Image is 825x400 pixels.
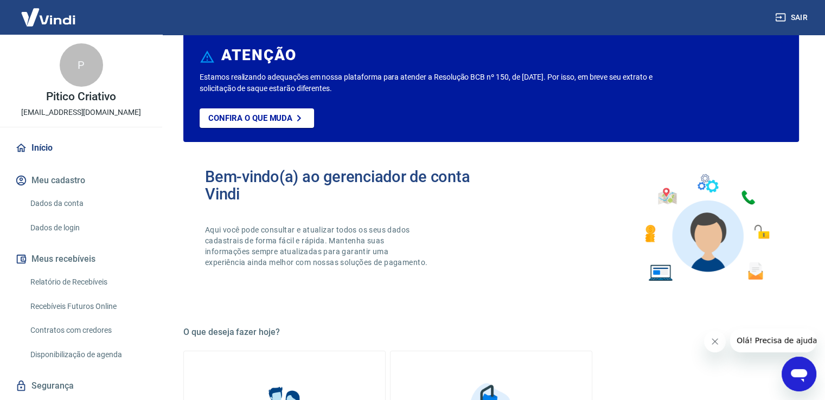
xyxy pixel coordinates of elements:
[26,319,149,341] a: Contratos com credores
[46,91,116,102] p: Pitico Criativo
[13,374,149,398] a: Segurança
[773,8,812,28] button: Sair
[221,50,297,61] h6: ATENÇÃO
[782,357,816,391] iframe: Botão para abrir a janela de mensagens
[60,43,103,87] div: P
[13,247,149,271] button: Meus recebíveis
[21,107,141,118] p: [EMAIL_ADDRESS][DOMAIN_NAME]
[208,113,292,123] p: Confira o que muda
[13,136,149,160] a: Início
[26,192,149,215] a: Dados da conta
[26,271,149,293] a: Relatório de Recebíveis
[704,331,726,352] iframe: Fechar mensagem
[205,224,430,268] p: Aqui você pode consultar e atualizar todos os seus dados cadastrais de forma fácil e rápida. Mant...
[13,169,149,192] button: Meu cadastro
[13,1,84,34] img: Vindi
[183,327,799,338] h5: O que deseja fazer hoje?
[205,168,491,203] h2: Bem-vindo(a) ao gerenciador de conta Vindi
[7,8,91,16] span: Olá! Precisa de ajuda?
[200,108,314,128] a: Confira o que muda
[26,344,149,366] a: Disponibilização de agenda
[200,72,666,94] p: Estamos realizando adequações em nossa plataforma para atender a Resolução BCB nº 150, de [DATE]....
[730,328,816,352] iframe: Mensagem da empresa
[26,295,149,318] a: Recebíveis Futuros Online
[635,168,777,288] img: Imagem de um avatar masculino com diversos icones exemplificando as funcionalidades do gerenciado...
[26,217,149,239] a: Dados de login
